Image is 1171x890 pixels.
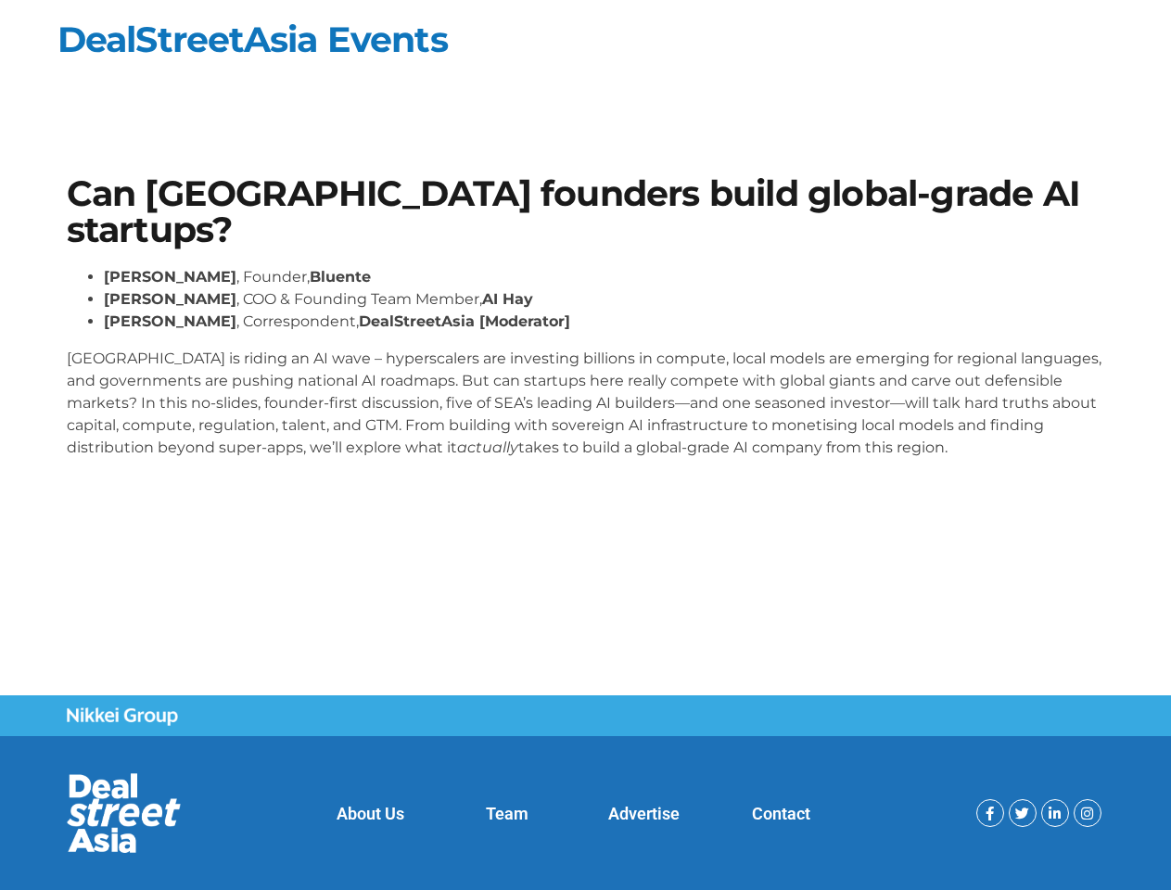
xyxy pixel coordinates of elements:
[486,804,528,823] a: Team
[104,266,1105,288] li: , Founder,
[482,290,533,308] strong: AI Hay
[57,18,448,61] a: DealStreetAsia Events
[104,288,1105,311] li: , COO & Founding Team Member,
[337,804,404,823] a: About Us
[104,268,236,286] strong: [PERSON_NAME]
[104,290,236,308] strong: [PERSON_NAME]
[104,311,1105,333] li: , Correspondent,
[67,176,1105,248] h1: Can [GEOGRAPHIC_DATA] founders build global-grade AI startups?
[104,312,236,330] strong: [PERSON_NAME]
[67,348,1105,459] p: [GEOGRAPHIC_DATA] is riding an AI wave – hyperscalers are investing billions in compute, local mo...
[457,439,518,456] em: actually
[608,804,680,823] a: Advertise
[359,312,570,330] strong: DealStreetAsia [Moderator]
[752,804,810,823] a: Contact
[67,707,178,726] img: Nikkei Group
[310,268,371,286] strong: Bluente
